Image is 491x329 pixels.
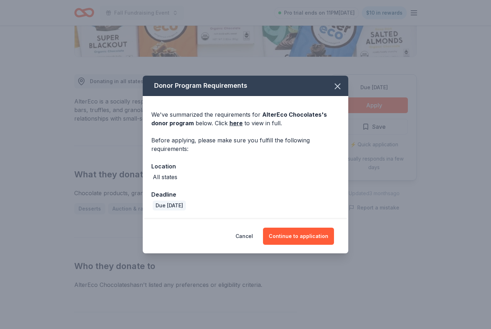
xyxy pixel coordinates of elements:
div: Due [DATE] [153,201,186,211]
div: Donor Program Requirements [143,76,348,96]
div: Deadline [151,190,340,199]
div: We've summarized the requirements for below. Click to view in full. [151,110,340,127]
button: Continue to application [263,228,334,245]
a: here [229,119,243,127]
div: All states [153,173,177,181]
div: Before applying, please make sure you fulfill the following requirements: [151,136,340,153]
button: Cancel [236,228,253,245]
div: Location [151,162,340,171]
